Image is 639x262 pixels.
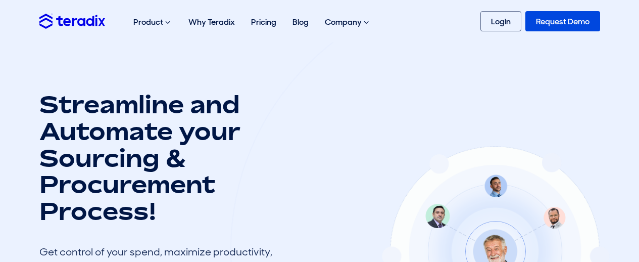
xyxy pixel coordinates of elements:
div: Product [125,6,180,38]
h1: Streamline and Automate your Sourcing & Procurement Process! [39,91,282,225]
a: Why Teradix [180,6,243,38]
a: Pricing [243,6,284,38]
div: Company [317,6,379,38]
a: Request Demo [525,11,600,31]
a: Login [480,11,521,31]
a: Blog [284,6,317,38]
img: Teradix logo [39,14,105,28]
